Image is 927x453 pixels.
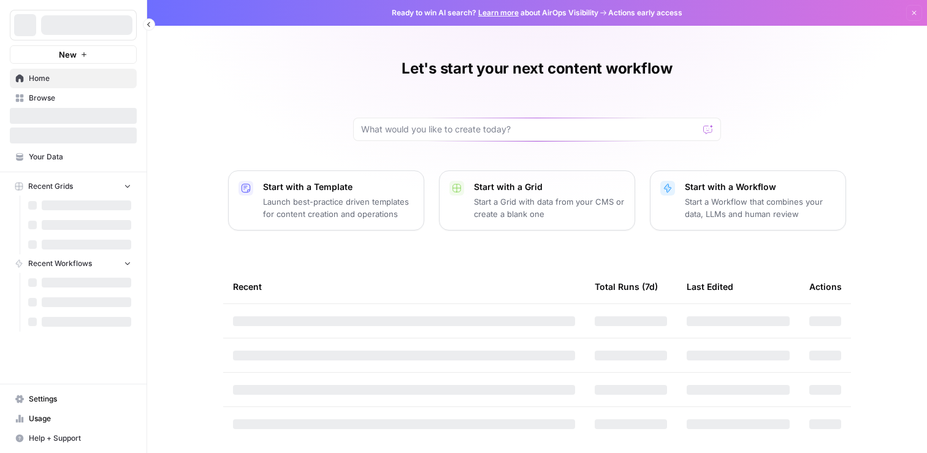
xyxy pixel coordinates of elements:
[29,151,131,162] span: Your Data
[478,8,519,17] a: Learn more
[10,69,137,88] a: Home
[10,45,137,64] button: New
[263,181,414,193] p: Start with a Template
[809,270,842,303] div: Actions
[10,88,137,108] a: Browse
[10,147,137,167] a: Your Data
[10,428,137,448] button: Help + Support
[233,270,575,303] div: Recent
[439,170,635,230] button: Start with a GridStart a Grid with data from your CMS or create a blank one
[29,394,131,405] span: Settings
[685,196,836,220] p: Start a Workflow that combines your data, LLMs and human review
[402,59,673,78] h1: Let's start your next content workflow
[361,123,698,135] input: What would you like to create today?
[228,170,424,230] button: Start with a TemplateLaunch best-practice driven templates for content creation and operations
[687,270,733,303] div: Last Edited
[474,196,625,220] p: Start a Grid with data from your CMS or create a blank one
[29,93,131,104] span: Browse
[595,270,658,303] div: Total Runs (7d)
[59,48,77,61] span: New
[263,196,414,220] p: Launch best-practice driven templates for content creation and operations
[29,433,131,444] span: Help + Support
[29,73,131,84] span: Home
[650,170,846,230] button: Start with a WorkflowStart a Workflow that combines your data, LLMs and human review
[392,7,598,18] span: Ready to win AI search? about AirOps Visibility
[10,409,137,428] a: Usage
[28,181,73,192] span: Recent Grids
[10,254,137,273] button: Recent Workflows
[29,413,131,424] span: Usage
[608,7,682,18] span: Actions early access
[685,181,836,193] p: Start with a Workflow
[10,177,137,196] button: Recent Grids
[28,258,92,269] span: Recent Workflows
[10,389,137,409] a: Settings
[474,181,625,193] p: Start with a Grid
